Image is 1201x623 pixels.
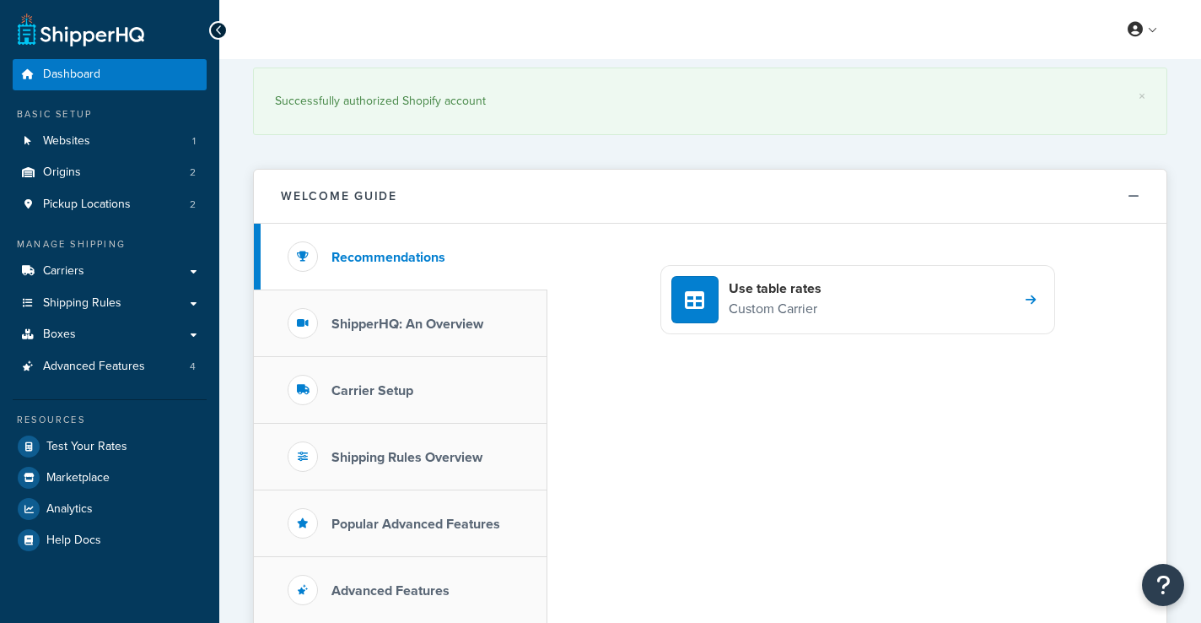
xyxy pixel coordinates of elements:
span: Websites [43,134,90,149]
h3: Advanced Features [331,583,450,599]
h2: Welcome Guide [281,190,397,203]
div: Basic Setup [13,107,207,122]
h3: Shipping Rules Overview [331,450,482,465]
span: Dashboard [43,68,100,82]
div: Resources [13,413,207,427]
span: Analytics [46,502,93,517]
h4: Use table rates [729,279,821,298]
span: Shipping Rules [43,296,121,311]
div: Manage Shipping [13,237,207,252]
p: Custom Carrier [729,298,821,320]
h3: Recommendations [331,250,445,265]
span: 2 [190,198,196,212]
a: Advanced Features4 [13,351,207,382]
h3: Popular Advanced Features [331,517,500,532]
a: Pickup Locations2 [13,189,207,220]
a: Origins2 [13,157,207,188]
span: Marketplace [46,471,110,485]
h3: Carrier Setup [331,383,413,398]
li: Websites [13,126,207,157]
span: Pickup Locations [43,198,131,212]
span: 4 [190,360,196,374]
span: Advanced Features [43,360,145,374]
a: Analytics [13,494,207,524]
button: Open Resource Center [1142,564,1184,606]
span: Origins [43,165,81,180]
span: 1 [192,134,196,149]
a: Boxes [13,319,207,350]
span: Test Your Rates [46,440,127,454]
a: Marketplace [13,463,207,493]
button: Welcome Guide [254,170,1166,224]
span: Boxes [43,328,76,342]
span: Carriers [43,264,84,279]
h3: ShipperHQ: An Overview [331,317,483,332]
span: 2 [190,165,196,180]
div: Successfully authorized Shopify account [275,89,1145,113]
a: × [1139,89,1145,103]
li: Advanced Features [13,351,207,382]
li: Pickup Locations [13,189,207,220]
a: Help Docs [13,525,207,555]
li: Origins [13,157,207,188]
a: Carriers [13,256,207,287]
a: Test Your Rates [13,431,207,462]
a: Dashboard [13,59,207,90]
a: Websites1 [13,126,207,157]
span: Help Docs [46,534,101,548]
a: Shipping Rules [13,288,207,319]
